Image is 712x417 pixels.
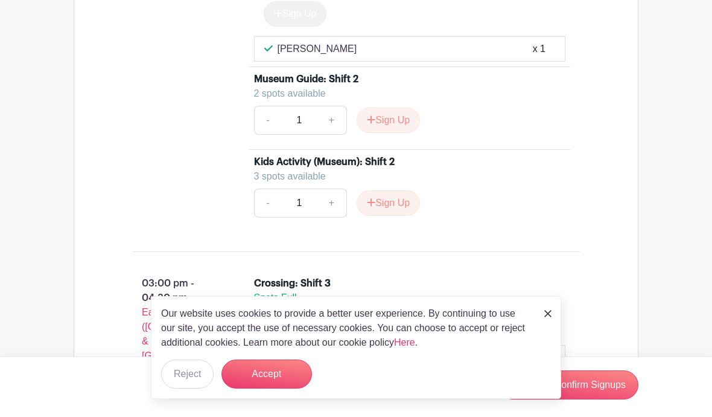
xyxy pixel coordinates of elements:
p: [PERSON_NAME] [278,42,357,56]
button: Reject [161,360,214,389]
span: - Eastern Time ([GEOGRAPHIC_DATA] & [GEOGRAPHIC_DATA]) [142,293,246,361]
a: + [317,106,347,135]
span: Spots Full [254,293,297,303]
div: 3 spots available [254,169,556,184]
p: 03:00 pm - 04:30 pm [113,271,235,368]
a: Here [394,337,415,347]
button: Sign Up [357,108,420,133]
a: Review & Confirm Signups [498,370,638,399]
div: x 1 [533,42,545,56]
p: Our website uses cookies to provide a better user experience. By continuing to use our site, you ... [161,306,532,350]
a: + [317,189,347,218]
a: - [254,106,282,135]
div: Museum Guide: Shift 2 [254,72,358,86]
div: Kids Activity (Museum): Shift 2 [254,155,395,169]
div: Crossing: Shift 3 [254,276,331,291]
div: 2 spots available [254,86,556,101]
button: Accept [221,360,312,389]
a: - [254,189,282,218]
img: close_button-5f87c8562297e5c2d7936805f587ecaba9071eb48480494691a3f1689db116b3.svg [544,310,551,317]
button: Sign Up [357,190,420,216]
